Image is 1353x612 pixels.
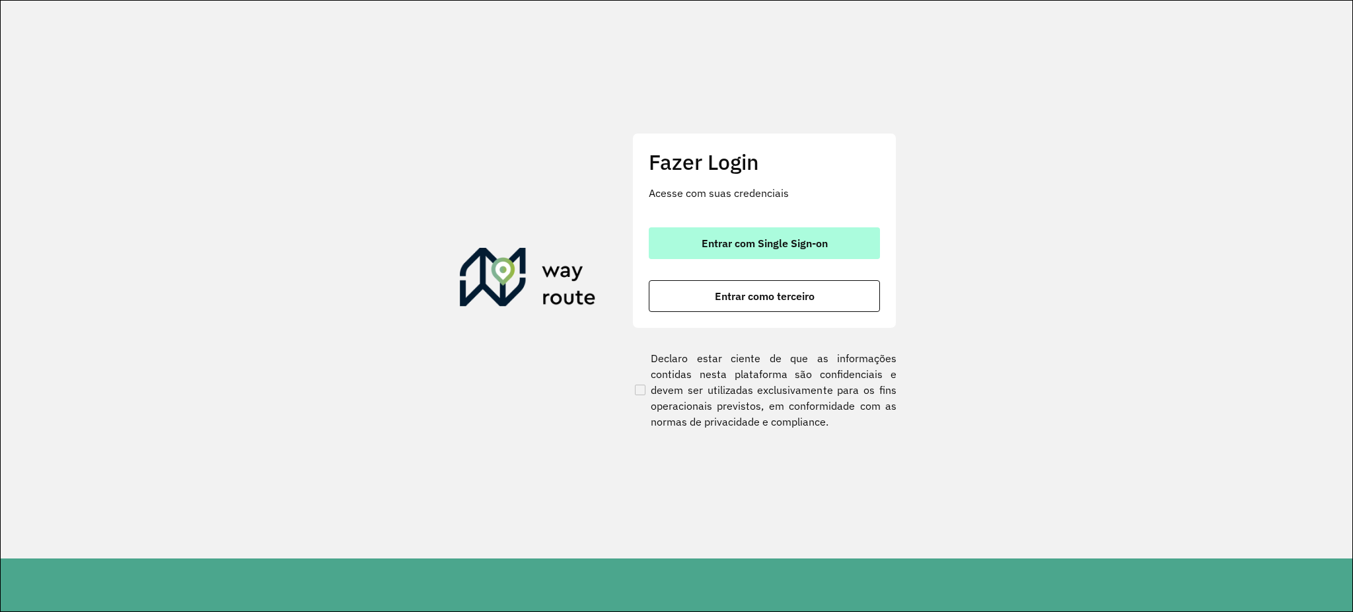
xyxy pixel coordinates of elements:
label: Declaro estar ciente de que as informações contidas nesta plataforma são confidenciais e devem se... [632,350,896,430]
span: Entrar como terceiro [715,291,815,301]
span: Entrar com Single Sign-on [702,238,828,249]
img: Roteirizador AmbevTech [460,248,596,311]
button: button [649,227,880,259]
button: button [649,280,880,312]
p: Acesse com suas credenciais [649,185,880,201]
h2: Fazer Login [649,149,880,174]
